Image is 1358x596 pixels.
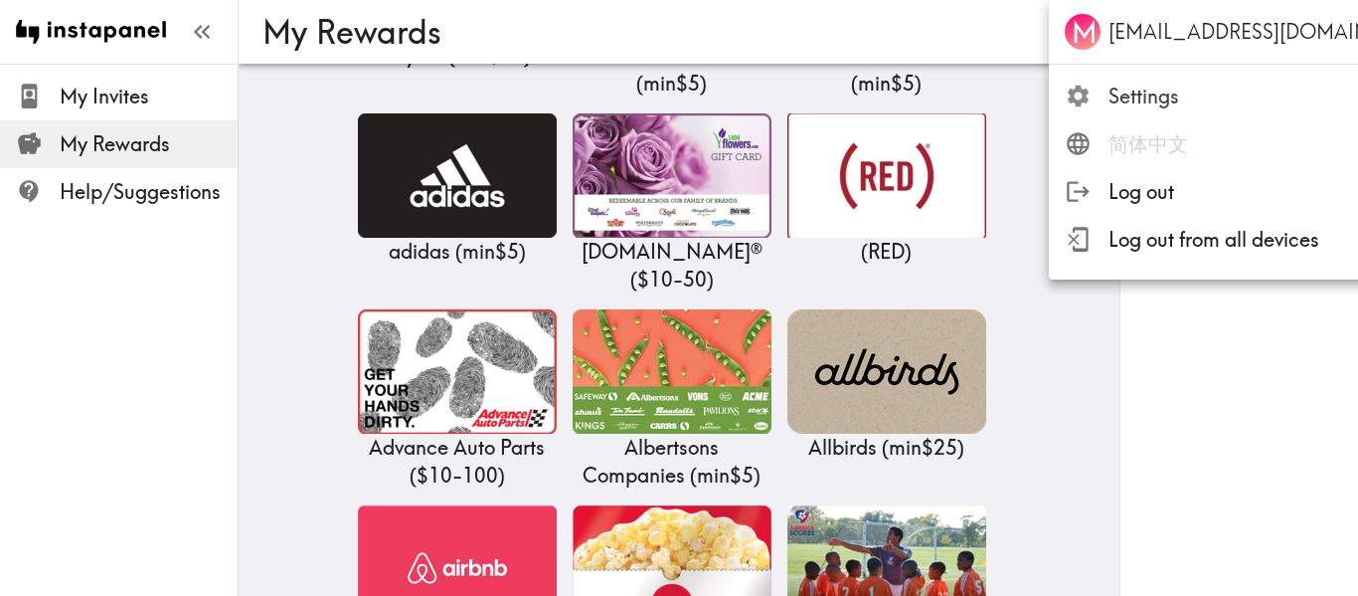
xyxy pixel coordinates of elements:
span: M [1072,15,1098,50]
